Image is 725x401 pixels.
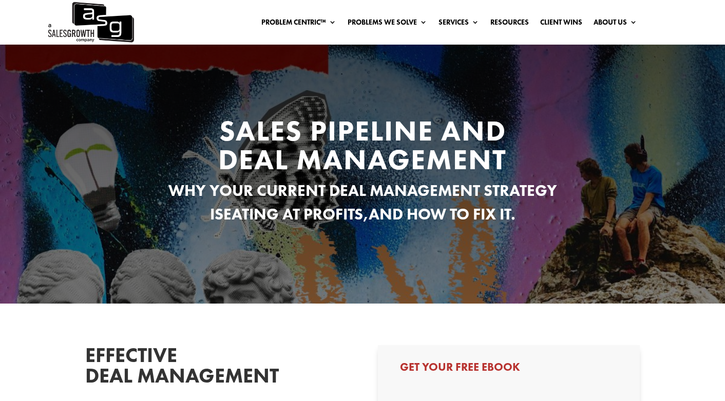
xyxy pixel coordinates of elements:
a: Client Wins [540,18,582,30]
h2: Effective DEAL MANAGEMENT [85,345,239,391]
a: Services [438,18,479,30]
span: EATING AT PROFITS, [223,204,369,224]
a: About Us [594,18,637,30]
a: Resources [490,18,529,30]
h3: Get Your Free Ebook [400,362,618,378]
h1: SALES PIPELINE AND DEAL MANAGEMENT [167,116,558,179]
a: Problem Centric™ [261,18,336,30]
a: Problems We Solve [348,18,427,30]
h3: WHY YOUR CURRENT DEAL MANAGEMENT STRATEGY IS AND HOW TO FIX IT. [167,179,558,232]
